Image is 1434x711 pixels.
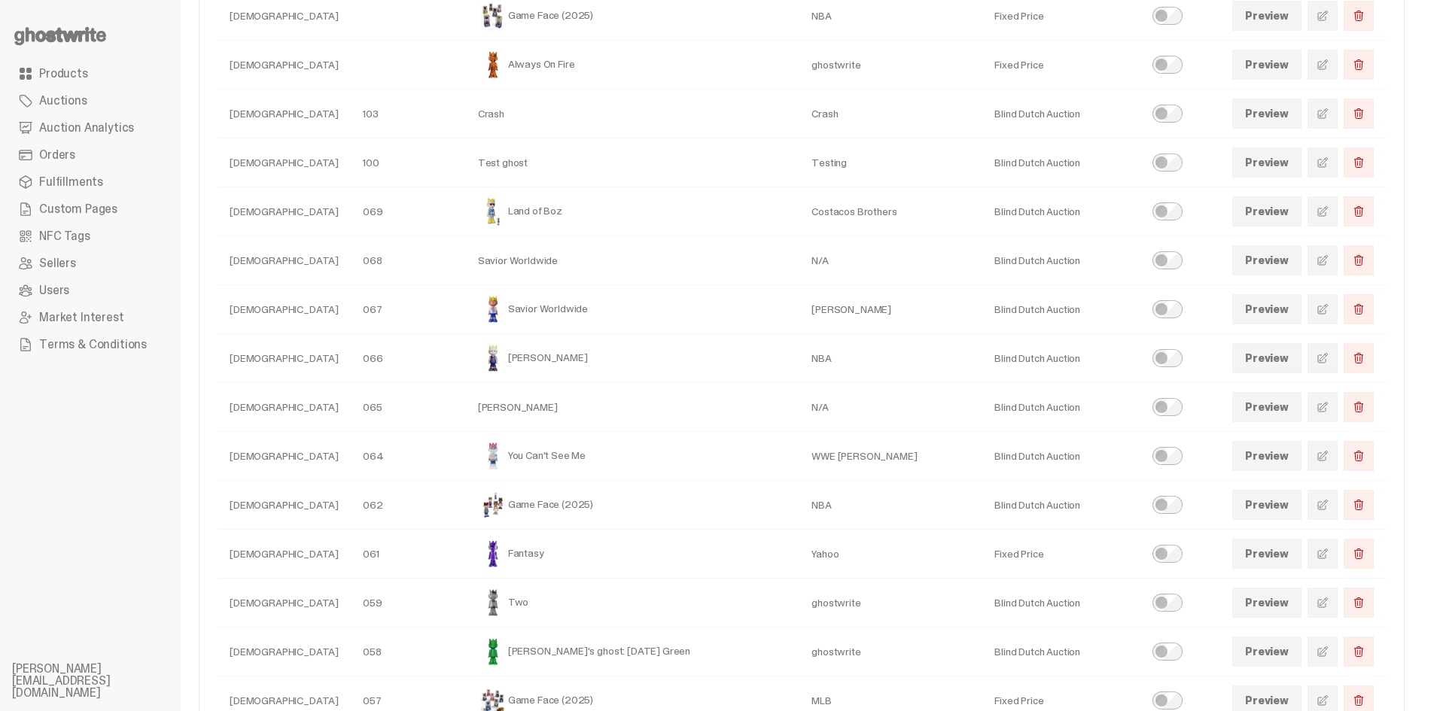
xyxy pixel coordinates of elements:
[351,236,466,285] td: 068
[12,169,169,196] a: Fulfillments
[982,90,1137,138] td: Blind Dutch Auction
[466,236,799,285] td: Savior Worldwide
[351,138,466,187] td: 100
[466,530,799,579] td: Fantasy
[466,383,799,432] td: [PERSON_NAME]
[1344,343,1374,373] button: Delete Product
[982,627,1137,676] td: Blind Dutch Auction
[982,530,1137,579] td: Fixed Price
[1344,637,1374,667] button: Delete Product
[466,41,799,90] td: Always On Fire
[12,223,169,250] a: NFC Tags
[466,138,799,187] td: Test ghost
[1232,637,1302,667] a: Preview
[1344,99,1374,129] button: Delete Product
[478,490,508,520] img: Game Face (2025)
[351,90,466,138] td: 103
[799,187,982,236] td: Costacos Brothers
[218,481,351,530] td: [DEMOGRAPHIC_DATA]
[39,68,88,80] span: Products
[1232,392,1302,422] a: Preview
[799,334,982,383] td: NBA
[218,432,351,481] td: [DEMOGRAPHIC_DATA]
[478,1,508,31] img: Game Face (2025)
[12,196,169,223] a: Custom Pages
[1232,441,1302,471] a: Preview
[466,481,799,530] td: Game Face (2025)
[466,627,799,676] td: [PERSON_NAME]'s ghost: [DATE] Green
[799,481,982,530] td: NBA
[799,236,982,285] td: N/A
[12,114,169,141] a: Auction Analytics
[1344,196,1374,226] button: Delete Product
[1344,294,1374,324] button: Delete Product
[982,481,1137,530] td: Blind Dutch Auction
[478,637,508,667] img: Schrödinger's ghost: Sunday Green
[478,196,508,226] img: Land of Boz
[12,87,169,114] a: Auctions
[478,294,508,324] img: Savior Worldwide
[218,627,351,676] td: [DEMOGRAPHIC_DATA]
[799,90,982,138] td: Crash
[1344,1,1374,31] button: Delete Product
[1232,50,1302,80] a: Preview
[1344,490,1374,520] button: Delete Product
[218,187,351,236] td: [DEMOGRAPHIC_DATA]
[39,95,87,107] span: Auctions
[351,579,466,627] td: 059
[982,334,1137,383] td: Blind Dutch Auction
[12,141,169,169] a: Orders
[1344,539,1374,569] button: Delete Product
[799,432,982,481] td: WWE [PERSON_NAME]
[1232,1,1302,31] a: Preview
[218,90,351,138] td: [DEMOGRAPHIC_DATA]
[982,383,1137,432] td: Blind Dutch Auction
[1344,147,1374,178] button: Delete Product
[478,588,508,618] img: Two
[39,257,76,269] span: Sellers
[351,285,466,334] td: 067
[39,339,147,351] span: Terms & Conditions
[39,122,134,134] span: Auction Analytics
[1232,245,1302,275] a: Preview
[478,441,508,471] img: You Can't See Me
[982,236,1137,285] td: Blind Dutch Auction
[12,60,169,87] a: Products
[1232,490,1302,520] a: Preview
[1232,588,1302,618] a: Preview
[218,530,351,579] td: [DEMOGRAPHIC_DATA]
[39,284,69,296] span: Users
[1232,147,1302,178] a: Preview
[466,334,799,383] td: [PERSON_NAME]
[218,41,351,90] td: [DEMOGRAPHIC_DATA]
[982,432,1137,481] td: Blind Dutch Auction
[982,187,1137,236] td: Blind Dutch Auction
[39,203,117,215] span: Custom Pages
[12,277,169,304] a: Users
[1232,196,1302,226] a: Preview
[1344,50,1374,80] button: Delete Product
[218,138,351,187] td: [DEMOGRAPHIC_DATA]
[1344,392,1374,422] button: Delete Product
[982,579,1137,627] td: Blind Dutch Auction
[466,432,799,481] td: You Can't See Me
[982,285,1137,334] td: Blind Dutch Auction
[39,149,75,161] span: Orders
[1232,539,1302,569] a: Preview
[799,138,982,187] td: Testing
[12,304,169,331] a: Market Interest
[799,627,982,676] td: ghostwrite
[982,138,1137,187] td: Blind Dutch Auction
[1232,343,1302,373] a: Preview
[1344,441,1374,471] button: Delete Product
[982,41,1137,90] td: Fixed Price
[351,432,466,481] td: 064
[351,334,466,383] td: 066
[218,236,351,285] td: [DEMOGRAPHIC_DATA]
[1344,588,1374,618] button: Delete Product
[1232,99,1302,129] a: Preview
[39,176,103,188] span: Fulfillments
[218,285,351,334] td: [DEMOGRAPHIC_DATA]
[218,579,351,627] td: [DEMOGRAPHIC_DATA]
[1232,294,1302,324] a: Preview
